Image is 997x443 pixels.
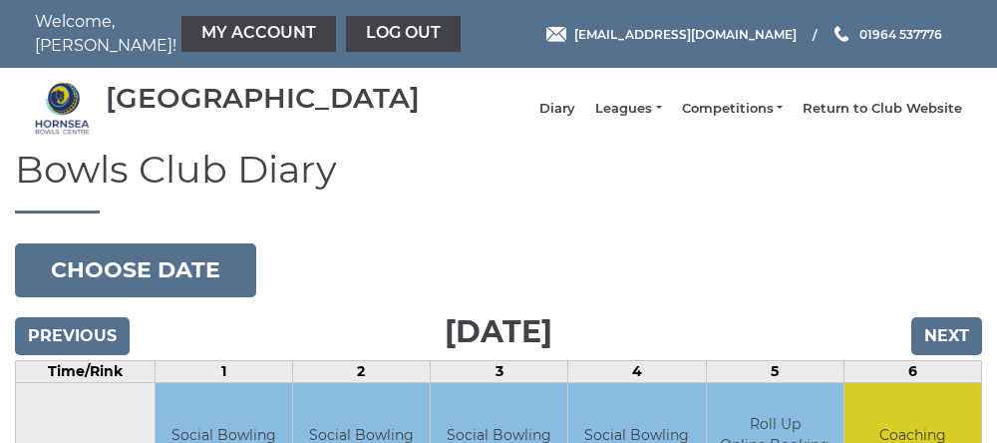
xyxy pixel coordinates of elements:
[181,16,336,52] a: My Account
[546,27,566,42] img: Email
[539,100,575,118] a: Diary
[15,317,130,355] input: Previous
[16,360,156,382] td: Time/Rink
[574,26,797,41] span: [EMAIL_ADDRESS][DOMAIN_NAME]
[911,317,982,355] input: Next
[35,81,90,136] img: Hornsea Bowls Centre
[834,26,848,42] img: Phone us
[682,100,783,118] a: Competitions
[831,25,942,44] a: Phone us 01964 537776
[15,149,982,214] h1: Bowls Club Diary
[546,25,797,44] a: Email [EMAIL_ADDRESS][DOMAIN_NAME]
[859,26,942,41] span: 01964 537776
[106,83,420,114] div: [GEOGRAPHIC_DATA]
[803,100,962,118] a: Return to Club Website
[35,10,404,58] nav: Welcome, [PERSON_NAME]!
[431,360,568,382] td: 3
[595,100,661,118] a: Leagues
[346,16,461,52] a: Log out
[568,360,706,382] td: 4
[843,360,981,382] td: 6
[15,243,256,297] button: Choose date
[706,360,843,382] td: 5
[155,360,292,382] td: 1
[292,360,430,382] td: 2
